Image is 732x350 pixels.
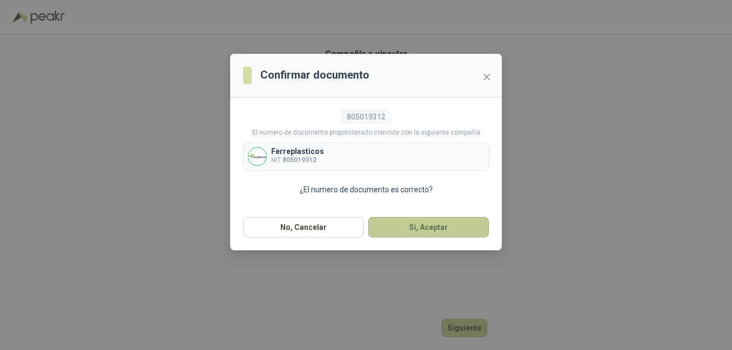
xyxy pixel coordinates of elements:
[342,110,390,123] div: 805019312
[243,128,489,138] p: El numero de documento proporcionado coincide con la siguiente compañía
[271,155,324,165] p: NIT
[478,68,495,86] button: Close
[368,217,489,237] button: Si, Aceptar
[260,67,369,83] h3: Confirmar documento
[248,148,266,165] img: Company Logo
[243,184,489,195] p: ¿El numero de documento es correcto?
[243,217,364,237] button: No, Cancelar
[271,148,324,155] p: Ferreplasticos
[282,156,316,164] b: 805019312
[482,73,491,81] span: close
